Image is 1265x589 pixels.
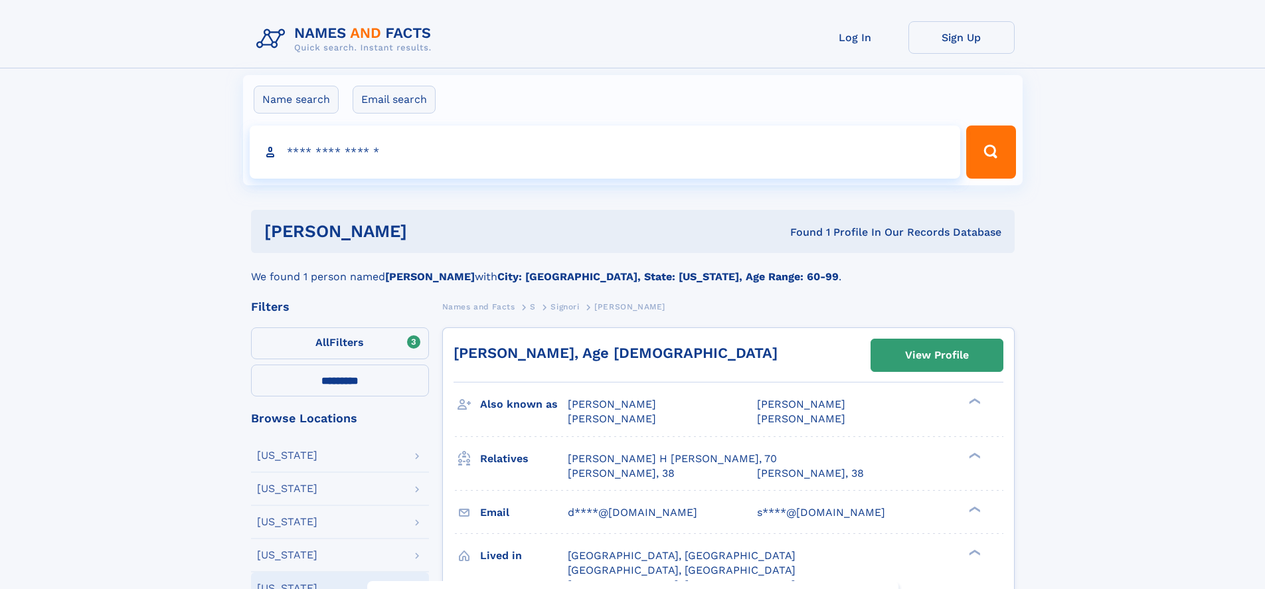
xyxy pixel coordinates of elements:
[568,466,675,481] a: [PERSON_NAME], 38
[905,340,969,371] div: View Profile
[802,21,908,54] a: Log In
[251,253,1015,285] div: We found 1 person named with .
[568,412,656,425] span: [PERSON_NAME]
[871,339,1003,371] a: View Profile
[353,86,436,114] label: Email search
[598,225,1001,240] div: Found 1 Profile In Our Records Database
[568,398,656,410] span: [PERSON_NAME]
[568,549,796,562] span: [GEOGRAPHIC_DATA], [GEOGRAPHIC_DATA]
[315,336,329,349] span: All
[454,345,778,361] a: [PERSON_NAME], Age [DEMOGRAPHIC_DATA]
[251,412,429,424] div: Browse Locations
[264,223,599,240] h1: [PERSON_NAME]
[966,505,981,513] div: ❯
[250,126,961,179] input: search input
[594,302,665,311] span: [PERSON_NAME]
[550,302,579,311] span: Signori
[530,298,536,315] a: S
[257,550,317,560] div: [US_STATE]
[257,517,317,527] div: [US_STATE]
[908,21,1015,54] a: Sign Up
[480,501,568,524] h3: Email
[757,466,864,481] a: [PERSON_NAME], 38
[385,270,475,283] b: [PERSON_NAME]
[257,483,317,494] div: [US_STATE]
[480,545,568,567] h3: Lived in
[442,298,515,315] a: Names and Facts
[757,412,845,425] span: [PERSON_NAME]
[530,302,536,311] span: S
[251,327,429,359] label: Filters
[254,86,339,114] label: Name search
[550,298,579,315] a: Signori
[757,398,845,410] span: [PERSON_NAME]
[497,270,839,283] b: City: [GEOGRAPHIC_DATA], State: [US_STATE], Age Range: 60-99
[480,393,568,416] h3: Also known as
[568,564,796,576] span: [GEOGRAPHIC_DATA], [GEOGRAPHIC_DATA]
[480,448,568,470] h3: Relatives
[257,450,317,461] div: [US_STATE]
[966,548,981,556] div: ❯
[568,452,777,466] a: [PERSON_NAME] H [PERSON_NAME], 70
[251,301,429,313] div: Filters
[966,397,981,406] div: ❯
[966,126,1015,179] button: Search Button
[251,21,442,57] img: Logo Names and Facts
[966,451,981,460] div: ❯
